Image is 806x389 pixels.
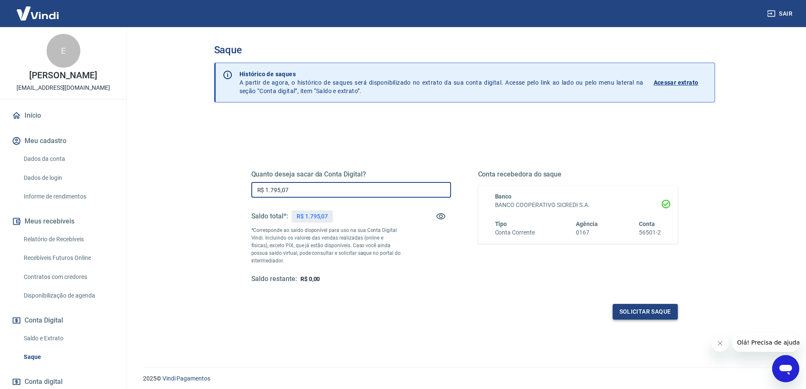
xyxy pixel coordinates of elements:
h6: 0167 [576,228,598,237]
a: Recebíveis Futuros Online [20,249,116,267]
button: Sair [765,6,796,22]
h3: Saque [214,44,715,56]
iframe: Botão para abrir a janela de mensagens [772,355,799,382]
a: Informe de rendimentos [20,188,116,205]
a: Saldo e Extrato [20,330,116,347]
p: 2025 © [143,374,786,383]
a: Vindi Pagamentos [162,375,210,382]
div: E [47,34,80,68]
span: Banco [495,193,512,200]
h5: Quanto deseja sacar da Conta Digital? [251,170,451,179]
button: Meus recebíveis [10,212,116,231]
a: Contratos com credores [20,268,116,286]
span: Conta [639,221,655,227]
span: Olá! Precisa de ajuda? [5,6,71,13]
button: Conta Digital [10,311,116,330]
p: *Corresponde ao saldo disponível para uso na sua Conta Digital Vindi. Incluindo os valores das ve... [251,226,401,265]
p: Acessar extrato [654,78,699,87]
h6: BANCO COOPERATIVO SICREDI S.A. [495,201,661,210]
a: Acessar extrato [654,70,708,95]
span: Agência [576,221,598,227]
a: Dados da conta [20,150,116,168]
a: Início [10,106,116,125]
h5: Saldo restante: [251,275,297,284]
a: Saque [20,348,116,366]
iframe: Fechar mensagem [712,335,729,352]
p: A partir de agora, o histórico de saques será disponibilizado no extrato da sua conta digital. Ac... [239,70,644,95]
iframe: Mensagem da empresa [732,333,799,352]
p: Histórico de saques [239,70,644,78]
p: R$ 1.795,07 [297,212,328,221]
a: Relatório de Recebíveis [20,231,116,248]
img: Vindi [10,0,65,26]
a: Disponibilização de agenda [20,287,116,304]
button: Solicitar saque [613,304,678,320]
span: R$ 0,00 [300,276,320,282]
span: Tipo [495,221,507,227]
p: [EMAIL_ADDRESS][DOMAIN_NAME] [17,83,110,92]
p: [PERSON_NAME] [29,71,97,80]
button: Meu cadastro [10,132,116,150]
span: Conta digital [25,376,63,388]
h5: Saldo total*: [251,212,288,221]
h5: Conta recebedora do saque [478,170,678,179]
h6: Conta Corrente [495,228,535,237]
a: Dados de login [20,169,116,187]
h6: 56501-2 [639,228,661,237]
